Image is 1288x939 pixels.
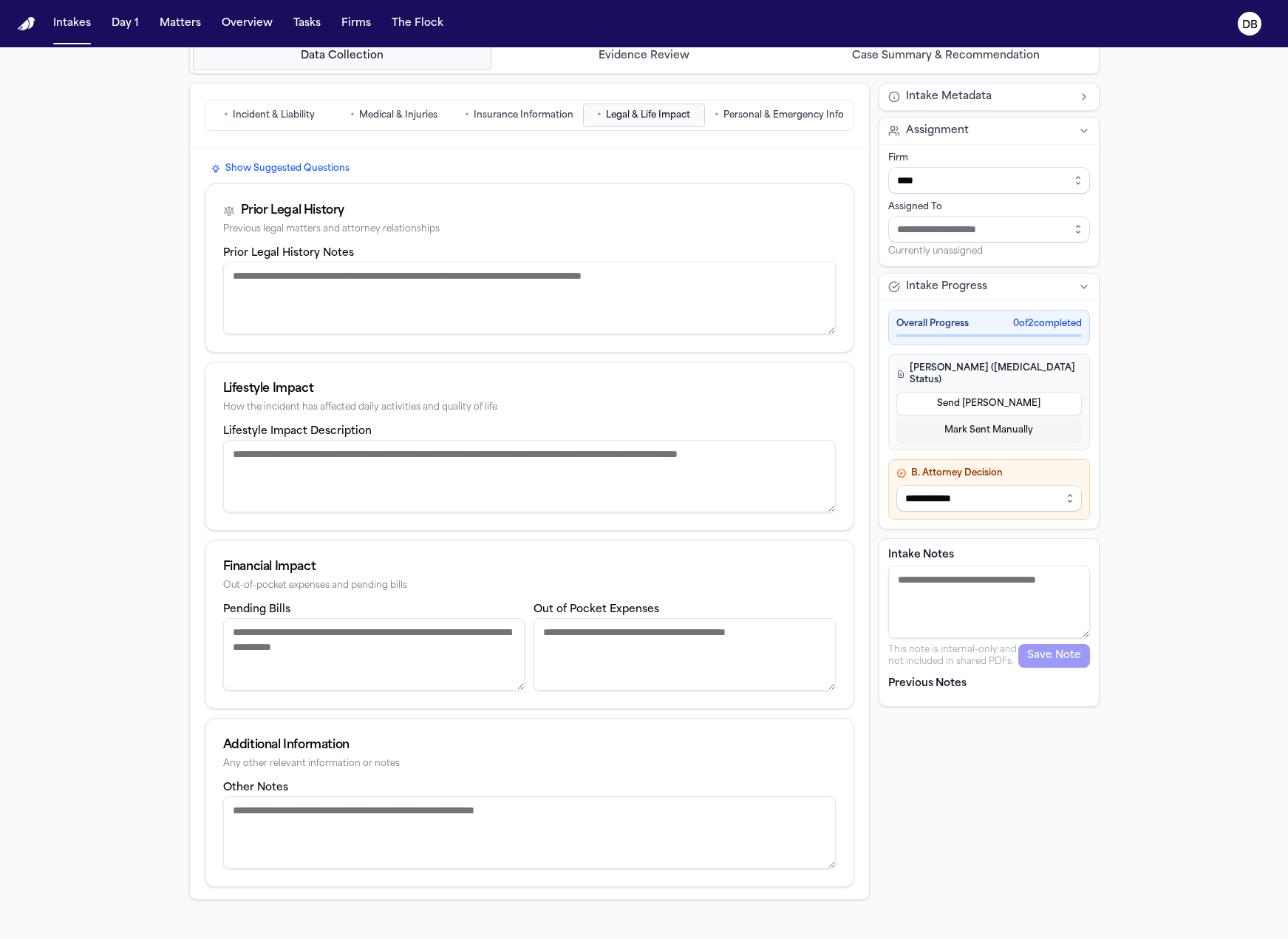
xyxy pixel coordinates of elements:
button: Intakes [47,10,97,37]
a: Home [18,17,35,31]
label: Lifestyle Impact Description [223,426,372,437]
span: • [597,108,602,123]
button: Send [PERSON_NAME] [896,392,1082,416]
span: Currently unassigned [888,245,983,257]
span: Intake Progress [906,279,987,294]
button: Go to Medical & Injuries [333,104,455,127]
span: Incident & Liability [233,109,315,121]
textarea: Other notes [223,796,836,869]
label: Intake Notes [888,548,1090,563]
div: How the incident has affected daily activities and quality of life [223,402,836,413]
div: Assigned To [888,201,1090,213]
span: Legal & Life Impact [606,109,690,121]
span: 0 of 2 completed [1013,318,1082,330]
div: Firm [888,152,1090,164]
span: • [224,108,228,123]
h4: [PERSON_NAME] ([MEDICAL_DATA] Status) [896,362,1082,386]
label: Other Notes [223,782,288,793]
button: Go to Case Summary & Recommendation step [797,42,1096,70]
div: Lifestyle Impact [223,380,836,398]
button: Intake Progress [879,274,1099,300]
button: Firms [335,10,377,37]
input: Select firm [888,167,1090,194]
input: Assign to staff member [888,216,1090,243]
textarea: Pending bills [223,618,525,691]
h4: B. Attorney Decision [896,467,1082,479]
span: • [715,108,719,123]
div: Additional Information [223,736,836,754]
span: • [465,108,469,123]
button: Tasks [287,10,327,37]
div: Any other relevant information or notes [223,759,836,770]
div: Prior Legal History [241,202,344,220]
div: Previous legal matters and attorney relationships [223,224,836,235]
span: • [350,108,355,123]
span: Medical & Injuries [359,109,437,121]
label: Pending Bills [223,604,290,615]
button: Mark Sent Manually [896,418,1082,442]
button: Go to Personal & Emergency Info [708,104,851,127]
img: Finch Logo [18,17,35,31]
textarea: Lifestyle impact [223,440,836,512]
span: Intake Metadata [906,89,992,104]
button: Go to Data Collection step [193,42,492,70]
button: Matters [154,10,207,37]
textarea: Prior legal history [223,262,836,334]
button: Go to Incident & Liability [208,104,330,127]
span: Insurance Information [474,109,573,121]
button: Day 1 [106,10,145,37]
div: Financial Impact [223,558,836,576]
button: Go to Insurance Information [458,104,580,127]
div: Out-of-pocket expenses and pending bills [223,580,836,591]
button: Overview [216,10,279,37]
span: Overall Progress [896,318,969,330]
nav: Intake steps [193,42,1096,70]
p: This note is internal-only and not included in shared PDFs. [888,644,1018,668]
textarea: Out of pocket expenses [534,618,836,691]
label: Prior Legal History Notes [223,248,354,259]
button: Intake Metadata [879,84,1099,110]
button: The Flock [386,10,449,37]
span: Assignment [906,123,969,138]
button: Go to Legal & Life Impact [583,104,705,127]
button: Assignment [879,118,1099,144]
button: Go to Evidence Review step [494,42,794,70]
textarea: Intake notes [888,566,1090,638]
button: Show Suggested Questions [205,160,355,177]
p: Previous Notes [888,677,1090,691]
label: Out of Pocket Expenses [534,604,659,615]
span: Personal & Emergency Info [723,109,844,121]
